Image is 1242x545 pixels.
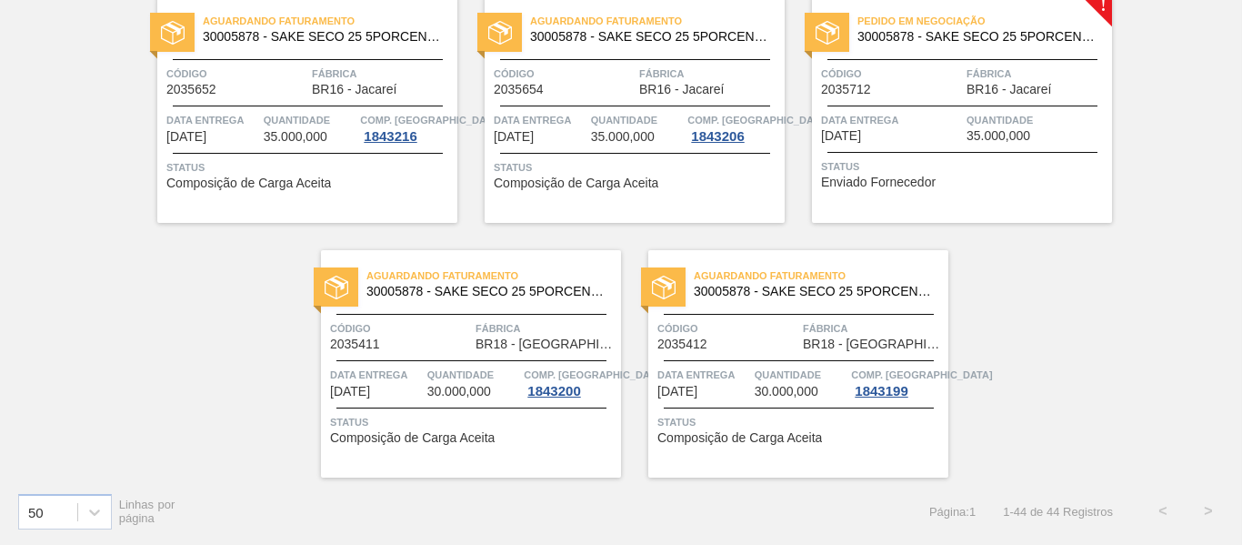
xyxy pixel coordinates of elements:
[687,111,828,129] span: Comp. Carga
[166,111,259,129] span: Data entrega
[494,65,635,83] span: Código
[821,129,861,143] span: 04/10/2025
[494,130,534,144] span: 03/10/2025
[967,129,1030,143] span: 35.000,000
[857,12,1112,30] span: Pedido em Negociação
[694,267,948,285] span: Aguardando Faturamento
[366,285,606,298] span: 30005878 - SAKE SECO 25 5PORCENTO
[591,130,655,144] span: 35.000,000
[530,12,785,30] span: Aguardando Faturamento
[821,65,962,83] span: Código
[524,366,665,384] span: Comp. Carga
[294,250,621,478] a: statusAguardando Faturamento30005878 - SAKE SECO 25 5PORCENTOCódigo2035411FábricaBR18 - [GEOGRAPH...
[166,65,307,83] span: Código
[264,111,356,129] span: Quantidade
[360,129,420,144] div: 1843216
[488,21,512,45] img: status
[166,177,331,190] span: Composição de Carga Aceita
[851,366,944,399] a: Comp. [GEOGRAPHIC_DATA]1843199
[851,366,992,384] span: Comp. Carga
[967,111,1107,129] span: Quantidade
[366,267,621,285] span: Aguardando Faturamento
[755,366,847,384] span: Quantidade
[657,431,822,445] span: Composição de Carga Aceita
[360,111,501,129] span: Comp. Carga
[803,319,944,338] span: Fábrica
[524,366,616,399] a: Comp. [GEOGRAPHIC_DATA]1843200
[694,285,934,298] span: 30005878 - SAKE SECO 25 5PORCENTO
[203,12,457,30] span: Aguardando Faturamento
[639,83,724,96] span: BR16 - Jacareí
[1186,489,1231,534] button: >
[330,338,380,351] span: 2035411
[330,366,423,384] span: Data entrega
[967,83,1051,96] span: BR16 - Jacareí
[325,276,348,299] img: status
[427,385,491,399] span: 30.000,000
[621,250,948,478] a: statusAguardando Faturamento30005878 - SAKE SECO 25 5PORCENTOCódigo2035412FábricaBR18 - [GEOGRAPH...
[330,385,370,399] span: 07/10/2025
[657,385,697,399] span: 07/10/2025
[657,413,944,431] span: Status
[161,21,185,45] img: status
[657,366,750,384] span: Data entrega
[821,83,871,96] span: 2035712
[821,111,962,129] span: Data entrega
[494,158,780,177] span: Status
[312,83,396,96] span: BR16 - Jacareí
[330,431,495,445] span: Composição de Carga Aceita
[1003,505,1113,519] span: 1 - 44 de 44 Registros
[821,176,936,189] span: Enviado Fornecedor
[591,111,684,129] span: Quantidade
[857,30,1097,44] span: 30005878 - SAKE SECO 25 5PORCENTO
[755,385,818,399] span: 30.000,000
[427,366,520,384] span: Quantidade
[1140,489,1186,534] button: <
[166,83,216,96] span: 2035652
[639,65,780,83] span: Fábrica
[494,177,658,190] span: Composição de Carga Aceita
[166,130,206,144] span: 02/10/2025
[687,111,780,144] a: Comp. [GEOGRAPHIC_DATA]1843206
[119,498,175,525] span: Linhas por página
[816,21,839,45] img: status
[330,319,471,338] span: Código
[494,83,544,96] span: 2035654
[312,65,453,83] span: Fábrica
[476,319,616,338] span: Fábrica
[851,384,911,399] div: 1843199
[476,338,616,351] span: BR18 - Pernambuco
[360,111,453,144] a: Comp. [GEOGRAPHIC_DATA]1843216
[494,111,586,129] span: Data entrega
[687,129,747,144] div: 1843206
[657,319,798,338] span: Código
[652,276,676,299] img: status
[264,130,327,144] span: 35.000,000
[967,65,1107,83] span: Fábrica
[657,338,707,351] span: 2035412
[929,505,976,519] span: Página : 1
[803,338,944,351] span: BR18 - Pernambuco
[330,413,616,431] span: Status
[530,30,770,44] span: 30005878 - SAKE SECO 25 5PORCENTO
[203,30,443,44] span: 30005878 - SAKE SECO 25 5PORCENTO
[524,384,584,399] div: 1843200
[821,157,1107,176] span: Status
[28,504,44,520] div: 50
[166,158,453,177] span: Status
